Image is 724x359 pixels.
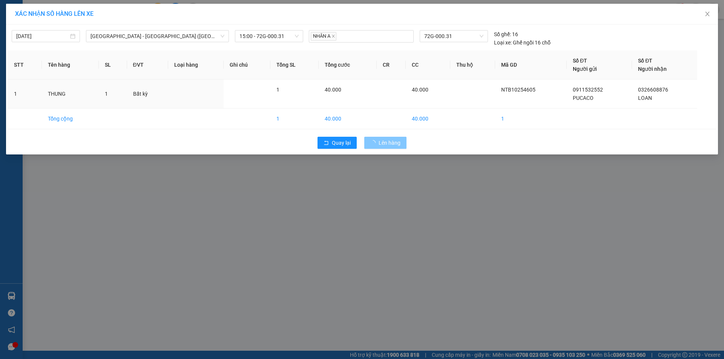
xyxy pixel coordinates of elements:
th: CR [377,50,406,79]
button: Lên hàng [364,137,406,149]
div: 0907018919 [6,24,59,35]
span: 72G-000.31 [424,31,483,42]
td: 40.000 [406,108,450,129]
th: Thu hộ [450,50,495,79]
span: NHÂN A [311,32,336,41]
span: Loại xe: [494,38,512,47]
td: Tổng cộng [42,108,99,129]
input: 15/10/2025 [16,32,69,40]
div: Hàng Bà Rịa [64,6,117,24]
span: 0911532552 [573,87,603,93]
div: PHƯƠNG [6,15,59,24]
button: rollbackQuay lại [318,137,357,149]
span: 1 [105,91,108,97]
th: Tên hàng [42,50,99,79]
span: Nhận: [64,7,83,15]
th: SL [99,50,127,79]
span: Lên hàng [379,139,400,147]
span: 40.000 [325,87,341,93]
span: rollback [324,140,329,146]
button: Close [697,4,718,25]
th: STT [8,50,42,79]
span: loading [370,140,379,145]
td: 1 [270,108,319,129]
th: Ghi chú [224,50,270,79]
th: Mã GD [495,50,567,79]
span: 0326608876 [638,87,668,93]
th: Tổng cước [319,50,376,79]
span: 15:00 - 72G-000.31 [239,31,299,42]
span: XÁC NHẬN SỐ HÀNG LÊN XE [15,10,94,17]
span: LOAN [638,95,652,101]
span: Người gửi [573,66,597,72]
div: 16 [494,30,518,38]
td: Bất kỳ [127,79,169,108]
span: Gửi: [6,7,18,15]
span: close [704,11,710,17]
td: 1 [8,79,42,108]
td: THUNG [42,79,99,108]
th: CC [406,50,450,79]
td: 40.000 [319,108,376,129]
span: Người nhận [638,66,667,72]
div: DƯƠNG [64,24,117,34]
span: PUCACO [573,95,594,101]
td: 1 [495,108,567,129]
div: Ghế ngồi 16 chỗ [494,38,551,47]
span: Sài Gòn - Bà Rịa (Hàng Hoá) [90,31,224,42]
span: C : [63,50,69,58]
span: Số ghế: [494,30,511,38]
div: 0933939417 [64,34,117,44]
span: down [220,34,225,38]
div: 44 NTB [6,6,59,15]
span: Số ĐT [638,58,652,64]
th: Loại hàng [168,50,224,79]
div: 30.000 [63,49,118,59]
th: ĐVT [127,50,169,79]
span: NTB10254605 [501,87,535,93]
span: Số ĐT [573,58,587,64]
span: close [331,34,335,38]
span: 40.000 [412,87,428,93]
span: Quay lại [332,139,351,147]
span: 1 [276,87,279,93]
th: Tổng SL [270,50,319,79]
